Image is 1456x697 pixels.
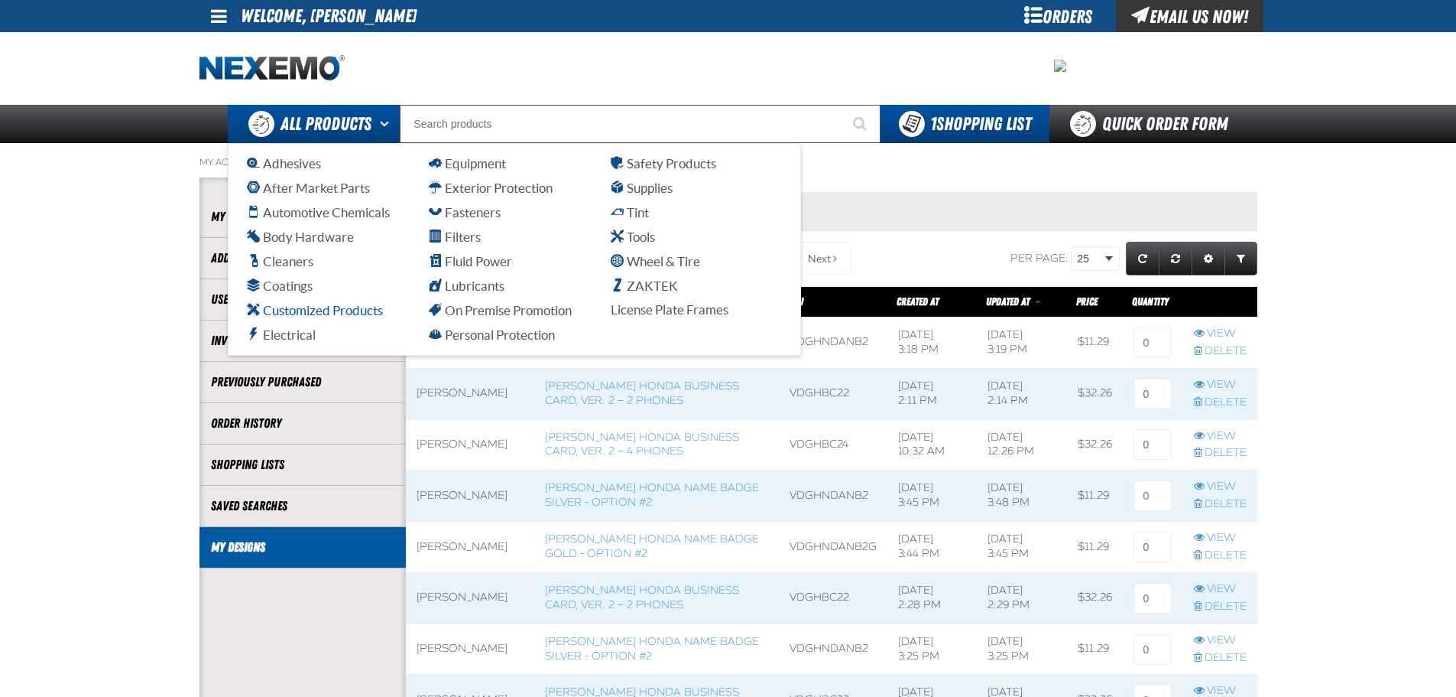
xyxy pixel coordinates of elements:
[1067,572,1123,624] td: $32.26
[247,254,313,269] span: Cleaners
[1194,480,1247,494] a: View row action
[880,105,1049,143] button: You have 1 Shopping List. Open to view details
[211,249,394,267] a: Address Book
[1067,624,1123,675] td: $11.29
[887,368,977,419] td: [DATE] 2:11 PM
[406,624,535,675] td: [PERSON_NAME]
[1194,497,1247,512] a: Delete row action
[1194,582,1247,597] a: View row action
[211,415,394,432] a: Order History
[406,368,535,419] td: [PERSON_NAME]
[1194,531,1247,546] a: View row action
[429,327,555,342] span: Personal Protection
[429,181,553,195] span: Exterior Protection
[887,419,977,471] td: [DATE] 10:32 AM
[1076,295,1098,308] span: Price
[1194,446,1247,461] a: Delete row action
[611,205,649,220] span: Tint
[977,317,1067,368] td: [DATE] 3:19 PM
[887,624,977,675] td: [DATE] 3:25 PM
[211,208,394,226] a: My Profile
[1194,429,1247,444] a: View row action
[406,471,535,522] td: [PERSON_NAME]
[611,181,673,195] span: Supplies
[930,113,936,135] strong: 1
[1054,60,1066,72] img: 30f62db305f4ced946dbffb2f45f5249.jpeg
[1194,600,1247,614] a: Delete row action
[1194,651,1247,666] a: Delete row action
[545,431,739,458] a: [PERSON_NAME] Honda Business Card, Ver. 2 – 4 Phones
[1194,327,1247,341] a: View row action
[1192,242,1225,275] a: Expand or Collapse Grid Settings
[1010,252,1068,265] span: Per page:
[375,105,400,143] button: Open All Products pages
[1194,396,1247,410] a: Delete row action
[247,156,321,171] span: Adhesives
[211,456,394,474] a: Shopping Lists
[611,278,678,293] span: ZAKTEK
[1067,419,1123,471] td: $32.26
[545,533,759,560] a: [PERSON_NAME] Honda Name Badge Gold - Option #2
[1133,379,1172,409] input: 0
[1133,429,1172,460] input: 0
[429,205,501,220] span: Fasteners
[1132,295,1169,308] span: Quantity
[1183,287,1257,318] th: Row actions
[429,303,572,318] span: On Premise Promotion
[779,368,887,419] td: VDGHBC22
[611,302,728,317] span: License Plate Frames
[977,471,1067,522] td: [DATE] 3:48 PM
[1133,583,1172,614] input: 0
[897,295,939,308] a: Created At
[247,205,390,220] span: Automotive Chemicals
[429,156,506,171] span: Equipment
[977,368,1067,419] td: [DATE] 2:14 PM
[247,230,354,244] span: Body Hardware
[1159,242,1192,275] a: Reset grid action
[1126,242,1159,275] a: Refresh grid action
[400,105,880,143] input: Search
[779,471,887,522] td: VDGHNDANB2
[779,522,887,573] td: VDGHNDANB2G
[1067,368,1123,419] td: $32.26
[545,584,739,611] a: [PERSON_NAME] Honda Business Card, Ver. 2 – 2 Phones
[211,373,394,391] a: Previously Purchased
[842,105,880,143] button: Start Searching
[1194,378,1247,392] a: View row action
[406,572,535,624] td: [PERSON_NAME]
[779,624,887,675] td: VDGHNDANB2
[779,572,887,624] td: VDGHBC22
[1194,549,1247,563] a: Delete row action
[211,291,394,308] a: Users
[199,55,345,82] img: Nexemo logo
[280,110,371,138] span: All Products
[545,635,759,663] a: [PERSON_NAME] Honda Name Badge Silver - Option #2
[611,230,655,244] span: Tools
[930,113,1031,135] span: Shopping List
[887,471,977,522] td: [DATE] 3:45 PM
[211,332,394,350] a: Invoice History
[977,522,1067,573] td: [DATE] 3:45 PM
[1194,633,1247,648] a: View row action
[1133,480,1172,511] input: 0
[211,497,394,515] a: Saved Searches
[199,156,1257,168] nav: Breadcrumbs
[545,328,759,356] a: [PERSON_NAME] Honda Name Badge Silver - Option #2
[1078,251,1102,267] span: 25
[247,327,316,342] span: Electrical
[1133,634,1172,665] input: 0
[247,303,383,318] span: Customized Products
[429,230,481,244] span: Filters
[247,181,370,195] span: After Market Parts
[977,419,1067,471] td: [DATE] 12:26 PM
[1067,317,1123,368] td: $11.29
[1049,105,1257,143] a: Quick Order Form
[199,156,262,168] a: My Account
[986,295,1032,308] a: Updated At
[247,278,313,293] span: Coatings
[887,317,977,368] td: [DATE] 3:18 PM
[1194,344,1247,359] a: Delete row action
[406,178,1257,192] p: Designs only last 12 months
[887,522,977,573] td: [DATE] 3:44 PM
